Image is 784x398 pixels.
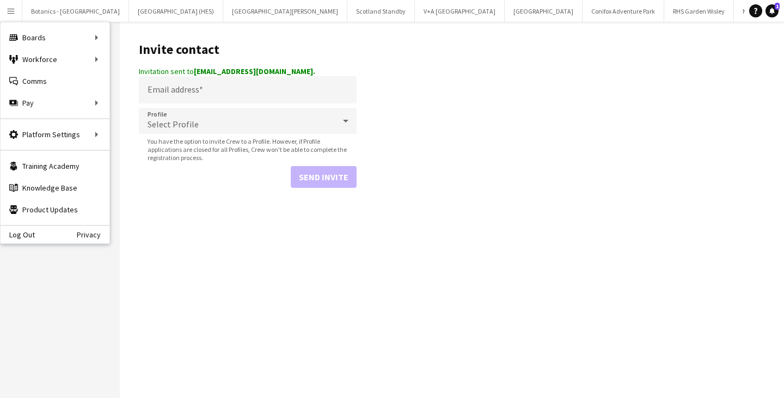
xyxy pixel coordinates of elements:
[1,155,109,177] a: Training Academy
[775,3,780,10] span: 1
[415,1,505,22] button: V+A [GEOGRAPHIC_DATA]
[22,1,129,22] button: Botanics - [GEOGRAPHIC_DATA]
[1,48,109,70] div: Workforce
[347,1,415,22] button: Scotland Standby
[139,137,357,162] span: You have the option to invite Crew to a Profile. However, if Profile applications are closed for ...
[664,1,734,22] button: RHS Garden Wisley
[1,124,109,145] div: Platform Settings
[148,119,199,130] span: Select Profile
[1,230,35,239] a: Log Out
[505,1,583,22] button: [GEOGRAPHIC_DATA]
[139,41,357,58] h1: Invite contact
[1,92,109,114] div: Pay
[77,230,109,239] a: Privacy
[1,70,109,92] a: Comms
[583,1,664,22] button: Conifox Adventure Park
[194,66,315,76] strong: [EMAIL_ADDRESS][DOMAIN_NAME].
[129,1,223,22] button: [GEOGRAPHIC_DATA] (HES)
[223,1,347,22] button: [GEOGRAPHIC_DATA][PERSON_NAME]
[139,66,357,76] div: Invitation sent to
[1,27,109,48] div: Boards
[1,199,109,221] a: Product Updates
[765,4,779,17] a: 1
[1,177,109,199] a: Knowledge Base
